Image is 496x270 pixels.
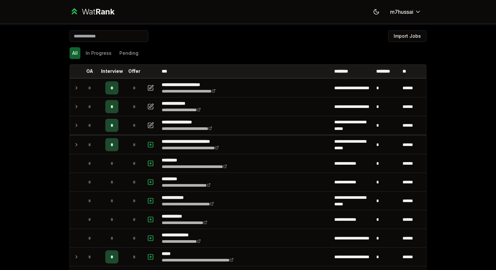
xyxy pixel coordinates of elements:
span: m7hussai [390,8,413,16]
button: Pending [117,47,141,59]
button: Import Jobs [388,30,426,42]
button: In Progress [83,47,114,59]
div: Wat [82,7,114,17]
p: Interview [101,68,123,74]
p: Offer [128,68,140,74]
button: All [70,47,80,59]
a: WatRank [70,7,114,17]
p: OA [86,68,93,74]
span: Rank [95,7,114,16]
button: m7hussai [385,6,426,18]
